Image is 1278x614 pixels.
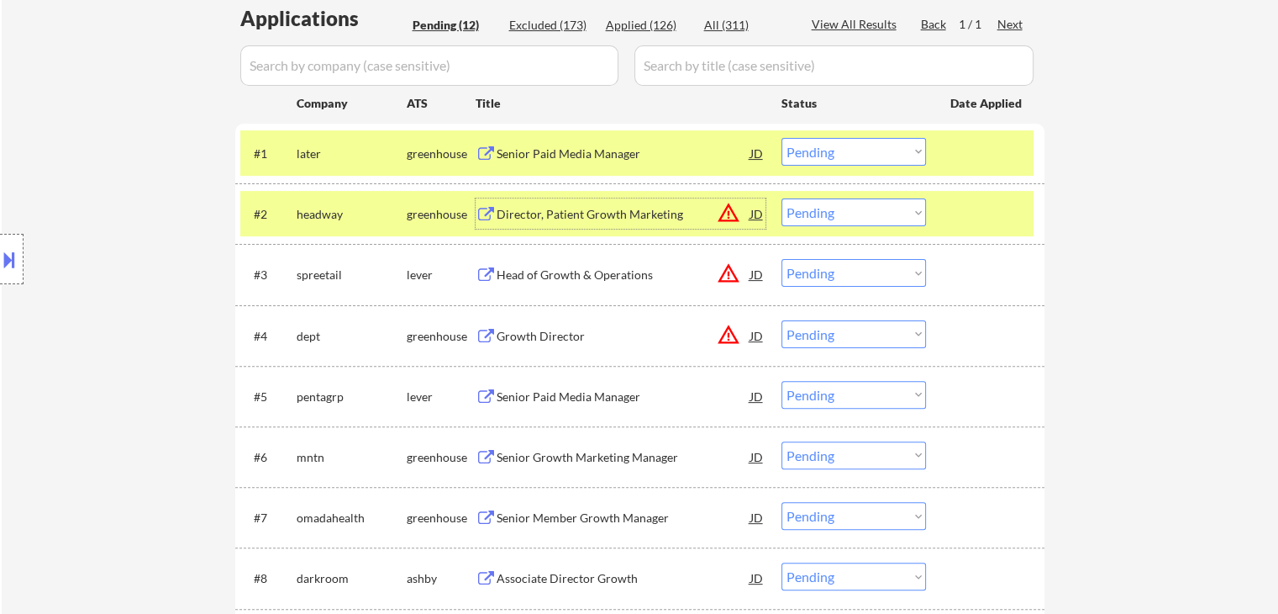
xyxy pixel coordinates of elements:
div: lever [407,267,476,283]
div: Title [476,95,765,112]
div: 1 / 1 [959,16,997,33]
div: dept [297,328,407,345]
div: JD [749,563,765,593]
div: Company [297,95,407,112]
div: Senior Growth Marketing Manager [497,449,750,466]
div: omadahealth [297,510,407,527]
div: #7 [254,510,283,527]
div: Next [997,16,1024,33]
button: warning_amber [717,262,740,285]
div: Growth Director [497,328,750,345]
div: greenhouse [407,449,476,466]
input: Search by title (case sensitive) [634,45,1033,86]
div: Status [781,87,926,118]
div: View All Results [812,16,902,33]
div: spreetail [297,267,407,283]
div: headway [297,206,407,223]
div: JD [749,502,765,532]
div: Associate Director Growth [497,570,750,587]
div: darkroom [297,570,407,587]
input: Search by company (case sensitive) [240,45,618,86]
div: JD [749,442,765,472]
div: All (311) [704,17,788,34]
div: JD [749,138,765,168]
div: Applications [240,8,407,29]
div: JD [749,381,765,411]
div: greenhouse [407,146,476,162]
div: JD [749,198,765,229]
div: mntn [297,449,407,466]
div: #8 [254,570,283,587]
div: greenhouse [407,328,476,345]
div: JD [749,320,765,351]
div: greenhouse [407,510,476,527]
div: Applied (126) [606,17,690,34]
div: Senior Paid Media Manager [497,389,750,405]
div: Date Applied [950,95,1024,112]
div: #6 [254,449,283,466]
div: lever [407,389,476,405]
div: Excluded (173) [509,17,593,34]
div: Head of Growth & Operations [497,267,750,283]
div: ATS [407,95,476,112]
div: ashby [407,570,476,587]
button: warning_amber [717,201,740,225]
div: Senior Member Growth Manager [497,510,750,527]
div: greenhouse [407,206,476,223]
div: Director, Patient Growth Marketing [497,206,750,223]
div: pentagrp [297,389,407,405]
div: later [297,146,407,162]
div: Back [921,16,948,33]
button: warning_amber [717,323,740,347]
div: Pending (12) [413,17,497,34]
div: Senior Paid Media Manager [497,146,750,162]
div: JD [749,259,765,289]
